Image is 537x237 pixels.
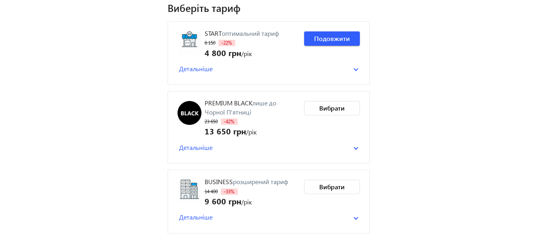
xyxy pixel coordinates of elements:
span: Вибрати [319,183,345,191]
button: Вибрати [304,180,360,194]
mat-expansion-panel-header: Детальніше [178,211,360,223]
span: -42% [221,118,238,125]
span: 9 600 грн [205,195,241,206]
span: оптимальний тариф [222,29,279,37]
img: PREMIUM BLACK [178,101,201,125]
span: Вибрати [319,104,345,113]
mat-expansion-panel-header: Детальніше [178,142,360,153]
div: /рік [205,47,279,58]
span: PREMIUM BLACK [205,99,252,107]
div: /рік [205,125,298,136]
button: Подовжити [304,31,360,46]
img: Start [178,31,201,55]
span: Business [205,177,233,186]
span: розширений тариф [233,177,288,186]
div: /рік [205,195,288,206]
span: 13 650 грн [205,125,246,136]
span: 6 150 [205,40,215,46]
button: Вибрати [304,101,360,115]
span: -33% [221,188,238,195]
mat-expansion-panel-header: Детальніше [178,63,360,75]
span: Start [205,29,222,37]
h1: Виберіть тариф [168,1,370,15]
span: 4 800 грн [205,47,241,58]
span: Детальніше [179,213,213,221]
span: Детальніше [179,143,213,152]
span: Детальніше [179,64,213,73]
span: Подовжити [314,34,350,43]
img: Business [178,180,201,204]
span: -22% [219,40,235,46]
span: 14 400 [205,188,218,194]
span: 23 650 [205,118,218,124]
span: лише до Чорної П'ятниці [205,99,276,116]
